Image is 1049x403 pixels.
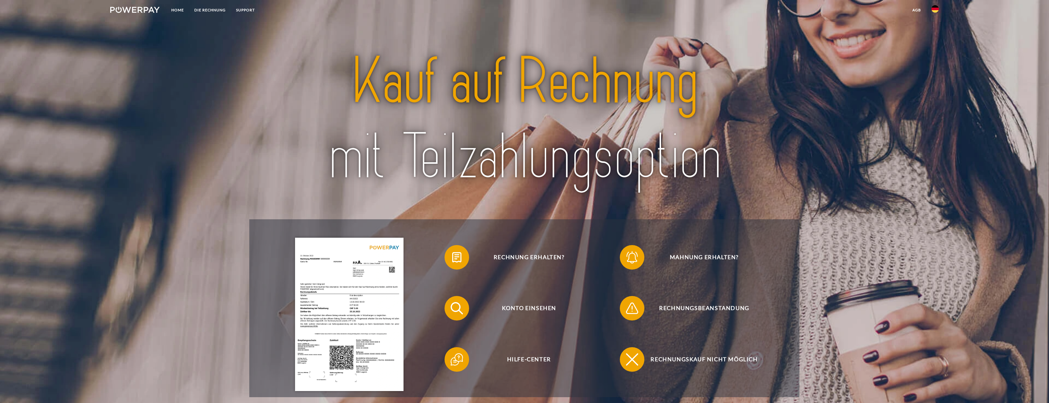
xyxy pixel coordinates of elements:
[110,7,160,13] img: logo-powerpay-white.svg
[624,250,640,265] img: qb_bell.svg
[620,296,779,320] button: Rechnungsbeanstandung
[629,245,779,270] span: Mahnung erhalten?
[295,238,403,391] img: single_invoice_powerpay_de.jpg
[281,40,767,198] img: title-powerpay_de.svg
[189,5,231,16] a: DIE RECHNUNG
[629,347,779,372] span: Rechnungskauf nicht möglich
[624,301,640,316] img: qb_warning.svg
[445,245,604,270] button: Rechnung erhalten?
[931,5,939,13] img: de
[629,296,779,320] span: Rechnungsbeanstandung
[449,250,464,265] img: qb_bill.svg
[445,296,604,320] button: Konto einsehen
[624,352,640,367] img: qb_close.svg
[449,352,464,367] img: qb_help.svg
[166,5,189,16] a: Home
[454,347,604,372] span: Hilfe-Center
[620,347,779,372] button: Rechnungskauf nicht möglich
[907,5,926,16] a: agb
[449,301,464,316] img: qb_search.svg
[620,245,779,270] button: Mahnung erhalten?
[454,245,604,270] span: Rechnung erhalten?
[445,347,604,372] button: Hilfe-Center
[454,296,604,320] span: Konto einsehen
[231,5,260,16] a: SUPPORT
